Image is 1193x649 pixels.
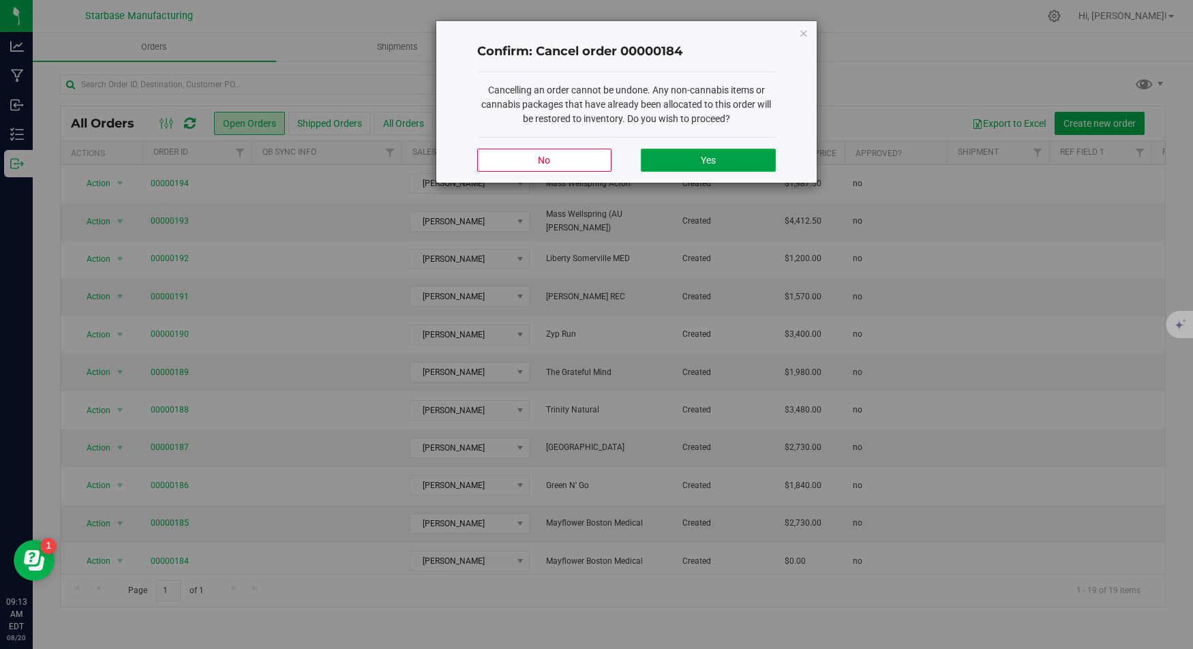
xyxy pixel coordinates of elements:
[701,155,716,166] span: Yes
[14,540,55,581] iframe: Resource center
[481,85,771,124] span: Cancelling an order cannot be undone. Any non-cannabis items or cannabis packages that have alrea...
[641,149,775,172] button: Yes
[40,538,57,554] iframe: Resource center unread badge
[477,43,776,61] h4: Confirm: Cancel order 00000184
[477,149,611,172] button: No
[627,113,730,124] span: Do you wish to proceed?
[799,25,809,41] button: Close modal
